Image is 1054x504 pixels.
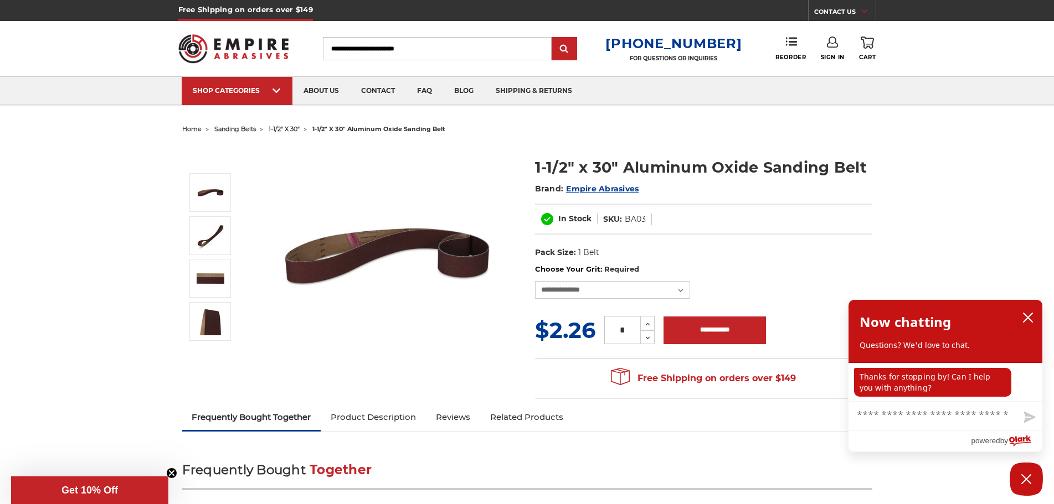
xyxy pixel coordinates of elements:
h2: Now chatting [860,311,951,333]
div: olark chatbox [848,299,1043,452]
img: Empire Abrasives [178,27,289,70]
a: about us [292,77,350,105]
a: [PHONE_NUMBER] [605,35,742,51]
dd: BA03 [625,214,646,225]
a: contact [350,77,406,105]
a: shipping & returns [485,77,583,105]
img: 1-1/2" x 30" AOX Sanding Belt [197,264,224,292]
label: Choose Your Grit: [535,264,872,275]
img: 1-1/2" x 30" - Aluminum Oxide Sanding Belt [197,308,224,335]
a: Empire Abrasives [566,184,639,194]
img: 1-1/2" x 30" Sanding Belt - Aluminum Oxide [197,179,224,206]
div: SHOP CATEGORIES [193,86,281,95]
button: Close Chatbox [1010,463,1043,496]
p: Questions? We'd love to chat. [860,340,1031,351]
small: Required [604,264,639,273]
a: Related Products [480,405,573,429]
h1: 1-1/2" x 30" Aluminum Oxide Sanding Belt [535,157,872,178]
span: Brand: [535,184,564,194]
span: Cart [859,54,876,61]
a: Powered by Olark [971,431,1042,451]
div: Get 10% OffClose teaser [11,476,168,504]
span: Sign In [821,54,845,61]
span: 1-1/2" x 30" aluminum oxide sanding belt [312,125,445,133]
input: Submit [553,38,575,60]
a: 1-1/2" x 30" [269,125,300,133]
span: Frequently Bought [182,462,306,477]
a: home [182,125,202,133]
span: Get 10% Off [61,485,118,496]
dt: Pack Size: [535,247,576,258]
span: powered [971,434,1000,448]
a: faq [406,77,443,105]
a: Reviews [426,405,480,429]
a: sanding belts [214,125,256,133]
span: $2.26 [535,316,595,344]
a: Cart [859,37,876,61]
p: Thanks for stopping by! Can I help you with anything? [854,368,1011,397]
dd: 1 Belt [578,247,599,258]
div: chat [849,362,1042,401]
span: In Stock [558,214,592,224]
span: by [1000,434,1008,448]
dt: SKU: [603,214,622,225]
img: 1-1/2" x 30" Sanding Belt - Aluminum Oxide [277,145,498,366]
button: close chatbox [1019,309,1037,326]
span: Reorder [775,54,806,61]
a: Frequently Bought Together [182,405,321,429]
span: Free Shipping on orders over $149 [611,367,796,389]
a: Reorder [775,37,806,60]
span: Together [310,462,372,477]
a: CONTACT US [814,6,876,21]
img: 1-1/2" x 30" Aluminum Oxide Sanding Belt [197,222,224,250]
p: FOR QUESTIONS OR INQUIRIES [605,55,742,62]
button: Close teaser [166,467,177,479]
a: Product Description [321,405,426,429]
button: Send message [1015,405,1042,430]
a: blog [443,77,485,105]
